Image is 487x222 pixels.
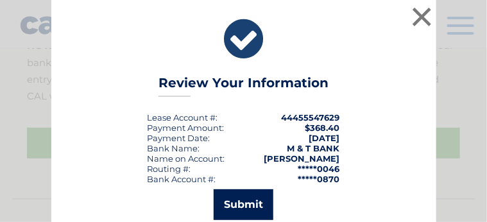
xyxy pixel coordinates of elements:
div: Lease Account #: [148,112,218,123]
div: Bank Name: [148,143,200,153]
div: Routing #: [148,164,191,174]
strong: [PERSON_NAME] [264,153,340,164]
span: [DATE] [309,133,340,143]
button: × [409,4,435,30]
div: Name on Account: [148,153,225,164]
div: Bank Account #: [148,174,216,184]
button: Submit [214,189,273,220]
div: Payment Amount: [148,123,225,133]
span: Payment Date [148,133,209,143]
h3: Review Your Information [158,75,329,98]
span: $368.40 [305,123,340,133]
div: : [148,133,210,143]
strong: M & T BANK [287,143,340,153]
strong: 44455547629 [282,112,340,123]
